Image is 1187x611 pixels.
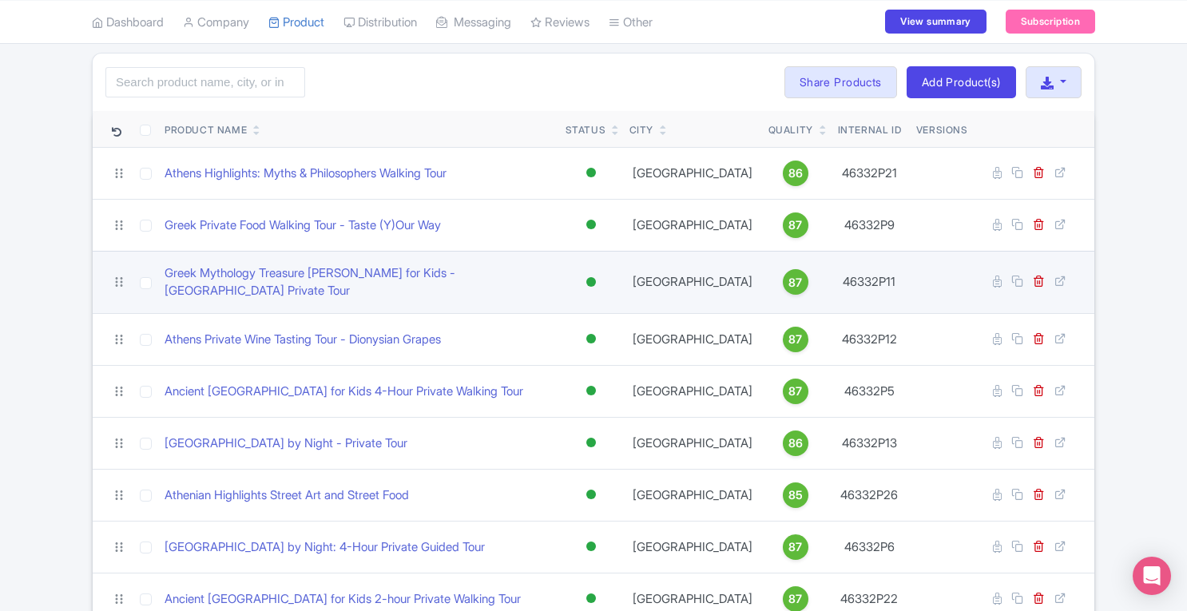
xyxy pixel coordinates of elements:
[768,212,823,238] a: 87
[583,379,599,403] div: Active
[165,331,441,349] a: Athens Private Wine Tasting Tour - Dionysian Grapes
[105,67,305,97] input: Search product name, city, or interal id
[768,379,823,404] a: 87
[829,111,910,148] th: Internal ID
[583,431,599,454] div: Active
[165,264,553,300] a: Greek Mythology Treasure [PERSON_NAME] for Kids - [GEOGRAPHIC_DATA] Private Tour
[768,482,823,508] a: 85
[165,123,247,137] div: Product Name
[768,123,813,137] div: Quality
[788,383,802,400] span: 87
[768,161,823,186] a: 86
[623,365,762,417] td: [GEOGRAPHIC_DATA]
[583,213,599,236] div: Active
[583,161,599,184] div: Active
[623,521,762,573] td: [GEOGRAPHIC_DATA]
[165,538,485,557] a: [GEOGRAPHIC_DATA] by Night: 4-Hour Private Guided Tour
[1133,557,1171,595] div: Open Intercom Messenger
[768,534,823,560] a: 87
[623,469,762,521] td: [GEOGRAPHIC_DATA]
[768,430,823,456] a: 86
[623,251,762,313] td: [GEOGRAPHIC_DATA]
[623,313,762,365] td: [GEOGRAPHIC_DATA]
[1006,10,1095,34] a: Subscription
[788,165,803,182] span: 86
[768,327,823,352] a: 87
[623,199,762,251] td: [GEOGRAPHIC_DATA]
[583,327,599,351] div: Active
[583,271,599,294] div: Active
[583,483,599,506] div: Active
[788,274,802,292] span: 87
[885,10,986,34] a: View summary
[165,590,521,609] a: Ancient [GEOGRAPHIC_DATA] for Kids 2-hour Private Walking Tour
[784,66,897,98] a: Share Products
[788,434,803,452] span: 86
[829,147,910,199] td: 46332P21
[829,417,910,469] td: 46332P13
[788,538,802,556] span: 87
[829,469,910,521] td: 46332P26
[829,365,910,417] td: 46332P5
[623,147,762,199] td: [GEOGRAPHIC_DATA]
[768,269,823,295] a: 87
[907,66,1016,98] a: Add Product(s)
[566,123,606,137] div: Status
[829,251,910,313] td: 46332P11
[583,587,599,610] div: Active
[165,383,523,401] a: Ancient [GEOGRAPHIC_DATA] for Kids 4-Hour Private Walking Tour
[165,216,441,235] a: Greek Private Food Walking Tour - Taste (Y)Our Way
[829,199,910,251] td: 46332P9
[788,216,802,234] span: 87
[623,417,762,469] td: [GEOGRAPHIC_DATA]
[829,521,910,573] td: 46332P6
[788,331,802,348] span: 87
[788,486,803,504] span: 85
[788,590,802,608] span: 87
[583,535,599,558] div: Active
[629,123,653,137] div: City
[165,434,407,453] a: [GEOGRAPHIC_DATA] by Night - Private Tour
[165,486,409,505] a: Athenian Highlights Street Art and Street Food
[829,313,910,365] td: 46332P12
[165,165,447,183] a: Athens Highlights: Myths & Philosophers Walking Tour
[910,111,975,148] th: Versions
